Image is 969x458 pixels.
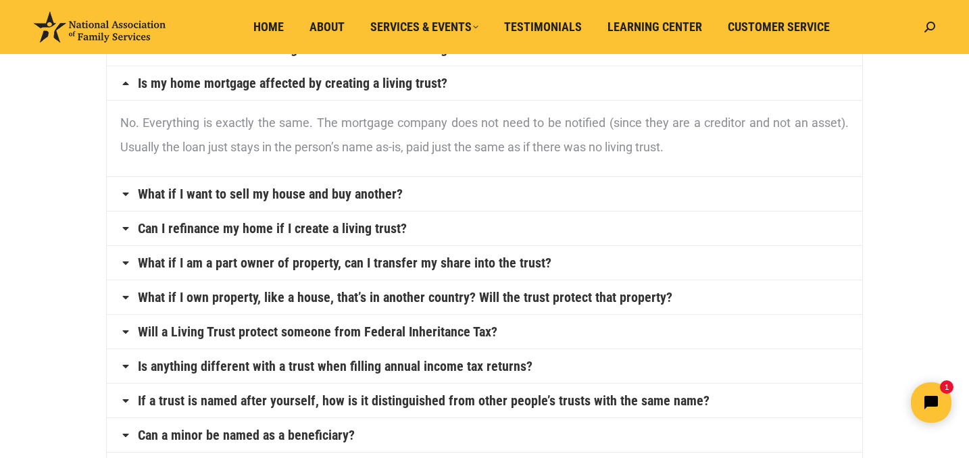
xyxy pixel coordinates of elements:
img: National Association of Family Services [34,11,166,43]
span: Testimonials [504,20,582,34]
span: Customer Service [728,20,830,34]
span: Services & Events [370,20,478,34]
a: Learning Center [598,14,712,40]
a: Customer Service [718,14,839,40]
a: Is there a tax for transferring title of a home into a living trust? [138,42,482,55]
span: About [309,20,345,34]
span: Learning Center [607,20,702,34]
a: Can a minor be named as a beneficiary? [138,428,355,442]
a: Is my home mortgage affected by creating a living trust? [138,76,447,90]
a: Testimonials [495,14,591,40]
a: What if I own property, like a house, that’s in another country? Will the trust protect that prop... [138,290,672,304]
p: No. Everything is exactly the same. The mortgage company does not need to be notified (since they... [120,111,849,159]
a: Will a Living Trust protect someone from Federal Inheritance Tax? [138,325,497,338]
a: Is anything different with a trust when filling annual income tax returns? [138,359,532,373]
a: Can I refinance my home if I create a living trust? [138,222,407,235]
span: Home [253,20,284,34]
a: If a trust is named after yourself, how is it distinguished from other people’s trusts with the s... [138,394,710,407]
a: About [300,14,354,40]
a: What if I am a part owner of property, can I transfer my share into the trust? [138,256,551,270]
a: What if I want to sell my house and buy another? [138,187,403,201]
iframe: Tidio Chat [730,371,963,434]
a: Home [244,14,293,40]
